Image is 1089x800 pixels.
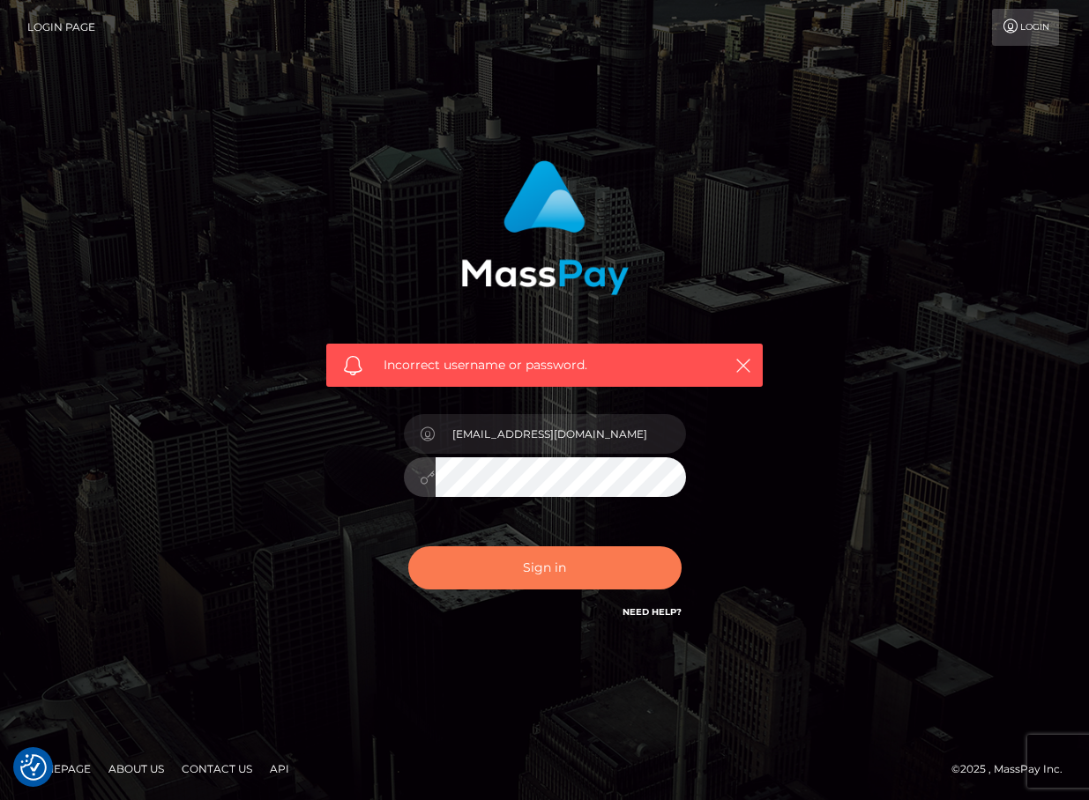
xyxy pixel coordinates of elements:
[263,755,296,782] a: API
[992,9,1059,46] a: Login
[951,759,1076,779] div: © 2025 , MassPay Inc.
[408,546,682,589] button: Sign in
[384,356,705,374] span: Incorrect username or password.
[436,414,686,454] input: Username...
[19,755,98,782] a: Homepage
[461,160,629,295] img: MassPay Login
[101,755,171,782] a: About Us
[623,606,682,618] a: Need Help?
[20,754,47,781] button: Consent Preferences
[175,755,259,782] a: Contact Us
[20,754,47,781] img: Revisit consent button
[27,9,95,46] a: Login Page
